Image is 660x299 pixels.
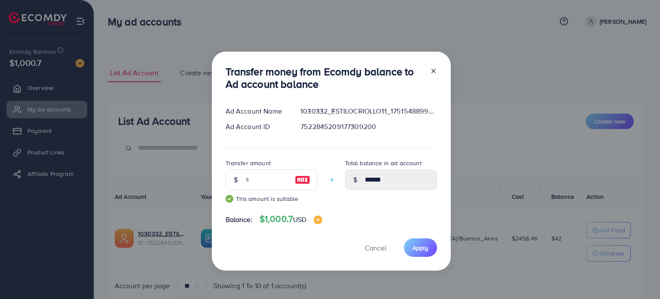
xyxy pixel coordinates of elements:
span: Cancel [365,243,386,253]
h3: Transfer money from Ecomdy balance to Ad account balance [226,65,423,90]
img: image [295,175,310,185]
span: USD [293,215,306,224]
label: Total balance in ad account [345,159,422,167]
img: guide [226,195,233,203]
label: Transfer amount [226,159,271,167]
h4: $1,000.7 [260,214,322,225]
span: Apply [412,244,428,252]
span: Balance: [226,215,253,225]
small: This amount is suitable [226,194,318,203]
div: 1030332_ESTILOCRIOLLO11_1751548899317 [293,106,443,116]
button: Cancel [354,238,397,257]
div: Ad Account ID [219,122,294,132]
div: Ad Account Name [219,106,294,116]
button: Apply [404,238,437,257]
img: image [314,216,322,224]
div: 7522845209177309200 [293,122,443,132]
